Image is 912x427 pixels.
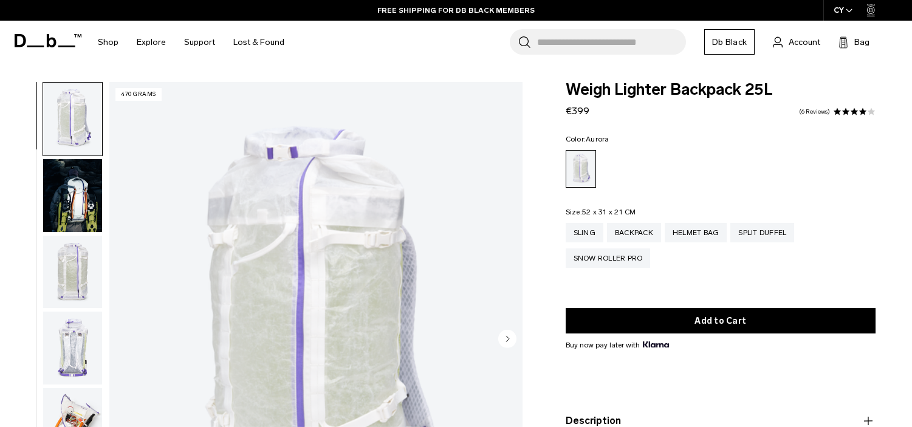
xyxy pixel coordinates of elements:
a: Lost & Found [233,21,284,64]
img: Weigh_Lighter_Backpack_25L_2.png [43,236,102,309]
p: 470 grams [115,88,162,101]
a: Sling [566,223,603,242]
span: Weigh Lighter Backpack 25L [566,82,876,98]
nav: Main Navigation [89,21,293,64]
legend: Size: [566,208,636,216]
button: Weigh_Lighter_Backpack_25L_3.png [43,311,103,385]
span: €399 [566,105,589,117]
img: Weigh_Lighter_Backpack_25L_3.png [43,312,102,384]
a: Explore [137,21,166,64]
a: FREE SHIPPING FOR DB BLACK MEMBERS [377,5,535,16]
button: Add to Cart [566,308,876,333]
a: Aurora [566,150,596,188]
legend: Color: [566,135,609,143]
a: 6 reviews [799,109,830,115]
span: Aurora [586,135,609,143]
a: Account [773,35,820,49]
button: Next slide [498,329,516,350]
a: Helmet Bag [665,223,727,242]
a: Shop [98,21,118,64]
a: Backpack [607,223,661,242]
a: Snow Roller Pro [566,248,651,268]
span: Buy now pay later with [566,340,669,350]
button: Weigh_Lighter_Backpack_25L_1.png [43,82,103,156]
button: Bag [838,35,869,49]
button: Weigh_Lighter_Backpack_25L_2.png [43,235,103,309]
img: Weigh_Lighter_Backpack_25L_Lifestyle_new.png [43,159,102,232]
img: {"height" => 20, "alt" => "Klarna"} [643,341,669,347]
span: Account [789,36,820,49]
span: Bag [854,36,869,49]
span: 52 x 31 x 21 CM [582,208,636,216]
img: Weigh_Lighter_Backpack_25L_1.png [43,83,102,155]
a: Db Black [704,29,755,55]
a: Split Duffel [730,223,794,242]
a: Support [184,21,215,64]
button: Weigh_Lighter_Backpack_25L_Lifestyle_new.png [43,159,103,233]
